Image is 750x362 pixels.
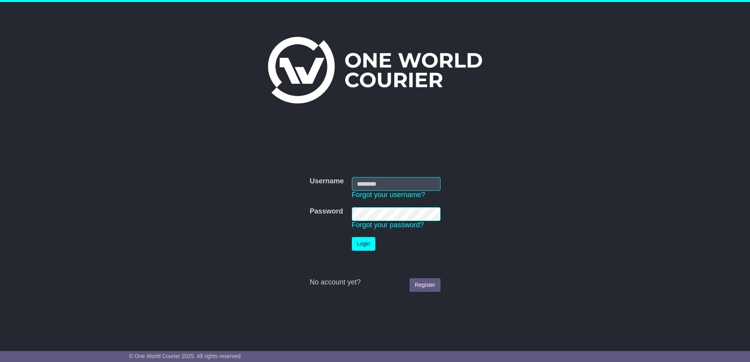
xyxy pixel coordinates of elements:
span: © One World Courier 2025. All rights reserved. [129,353,242,359]
label: Username [309,177,344,186]
div: No account yet? [309,278,440,287]
button: Login [352,237,375,251]
a: Forgot your password? [352,221,424,229]
a: Forgot your username? [352,191,425,199]
img: One World [268,37,482,103]
a: Register [410,278,440,292]
label: Password [309,207,343,216]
